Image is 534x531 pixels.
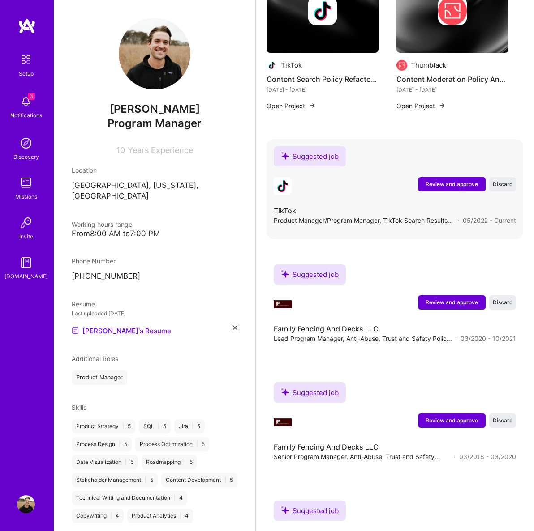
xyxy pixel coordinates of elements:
[489,295,516,310] button: Discard
[72,419,135,433] div: Product Strategy 5
[489,413,516,428] button: Discard
[274,206,516,216] h4: TikTok
[281,506,289,514] i: icon SuggestedTeams
[411,60,446,70] div: Thumbtack
[19,232,33,241] div: Invite
[459,452,516,461] span: 03/2018 - 03/2020
[139,419,171,433] div: SQL 5
[15,495,37,513] a: User Avatar
[72,509,124,523] div: Copywriting 4
[72,491,187,505] div: Technical Writing and Documentation 4
[72,257,116,265] span: Phone Number
[72,437,132,451] div: Process Design 5
[180,512,181,519] span: |
[493,180,513,188] span: Discard
[17,134,35,152] img: discovery
[17,214,35,232] img: Invite
[274,413,292,431] img: Company logo
[267,60,277,71] img: Company logo
[274,216,454,225] span: Product Manager/Program Manager, TikTok Search Results, Trust and Safety
[13,152,39,161] div: Discovery
[145,476,146,484] span: |
[493,298,513,306] span: Discard
[396,101,446,110] button: Open Project
[72,102,237,116] span: [PERSON_NAME]
[281,60,302,70] div: TikTok
[72,180,237,202] p: [GEOGRAPHIC_DATA], [US_STATE], [GEOGRAPHIC_DATA]
[18,18,36,34] img: logo
[174,419,205,433] div: Jira 5
[28,93,35,100] span: 3
[196,441,198,448] span: |
[72,309,237,318] div: Last uploaded: [DATE]
[281,270,289,278] i: icon SuggestedTeams
[72,221,132,228] span: Working hours range
[119,441,121,448] span: |
[454,452,456,461] span: ·
[17,254,35,272] img: guide book
[128,145,193,155] span: Years Experience
[72,455,138,469] div: Data Visualization 5
[17,495,35,513] img: User Avatar
[135,437,209,451] div: Process Optimization 5
[461,334,516,343] span: 03/2020 - 10/2021
[161,473,237,487] div: Content Development 5
[72,271,237,282] p: [PHONE_NUMBER]
[274,146,346,166] div: Suggested job
[457,216,459,225] span: ·
[281,388,289,396] i: icon SuggestedTeams
[426,180,478,188] span: Review and approve
[274,501,346,521] div: Suggested job
[72,229,237,238] div: From 8:00 AM to 7:00 PM
[267,101,316,110] button: Open Project
[72,166,237,175] div: Location
[15,192,37,201] div: Missions
[267,85,379,94] div: [DATE] - [DATE]
[426,298,478,306] span: Review and approve
[108,117,202,130] span: Program Manager
[122,423,124,430] span: |
[184,459,186,466] span: |
[418,413,486,428] button: Review and approve
[119,18,190,89] img: User Avatar
[72,370,127,385] div: Product Manager
[72,327,79,334] img: Resume
[274,295,292,313] img: Company logo
[72,355,118,362] span: Additional Roles
[174,494,176,501] span: |
[110,512,112,519] span: |
[116,145,125,155] span: 10
[418,295,486,310] button: Review and approve
[224,476,226,484] span: |
[72,404,86,411] span: Skills
[493,416,513,424] span: Discard
[274,264,346,285] div: Suggested job
[274,334,452,343] span: Lead Program Manager, Anti-Abuse, Trust and Safety Policy and Operations
[267,73,379,85] h4: Content Search Policy Refactoring and Enforcement
[72,325,171,336] a: [PERSON_NAME]'s Resume
[396,60,407,71] img: Company logo
[274,382,346,403] div: Suggested job
[127,509,193,523] div: Product Analytics 4
[418,177,486,191] button: Review and approve
[72,473,158,487] div: Stakeholder Management 5
[17,174,35,192] img: teamwork
[274,442,516,452] h4: Family Fencing And Decks LLC
[233,325,237,330] i: icon Close
[274,452,450,461] span: Senior Program Manager, Anti-Abuse, Trust and Safety Policy and Operations
[142,455,197,469] div: Roadmapping 5
[17,50,35,69] img: setup
[309,102,316,109] img: arrow-right
[19,69,34,78] div: Setup
[72,300,95,308] span: Resume
[158,423,159,430] span: |
[274,324,516,334] h4: Family Fencing And Decks LLC
[125,459,127,466] span: |
[274,177,292,195] img: Company logo
[281,152,289,160] i: icon SuggestedTeams
[455,334,457,343] span: ·
[426,416,478,424] span: Review and approve
[439,102,446,109] img: arrow-right
[10,110,42,120] div: Notifications
[396,73,508,85] h4: Content Moderation Policy Analysis and Development - Spam and Unwanted Messages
